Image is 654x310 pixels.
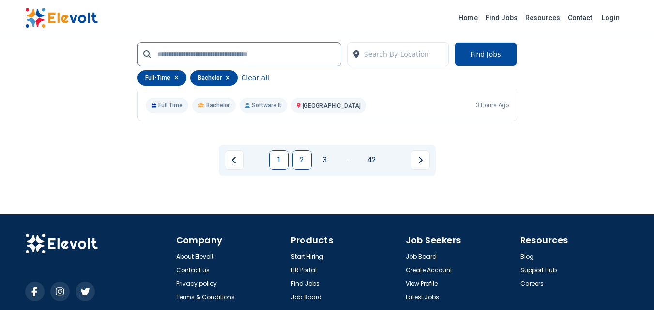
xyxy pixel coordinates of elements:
a: About Elevolt [176,253,213,261]
a: Page 1 is your current page [269,150,289,170]
a: Home [455,10,482,26]
a: Find Jobs [482,10,521,26]
a: Next page [411,150,430,170]
p: 3 hours ago [476,102,509,109]
a: View Profile [406,280,438,288]
a: Job Board [291,294,322,301]
a: Page 3 [316,150,335,170]
h4: Products [291,234,400,247]
a: Resources [521,10,564,26]
div: full-time [137,70,186,86]
a: Privacy policy [176,280,217,288]
button: Clear all [242,70,269,86]
a: Page 2 [292,150,312,170]
a: Jump forward [339,150,358,170]
a: Login [596,8,625,28]
a: Support Hub [520,266,557,274]
a: Latest Jobs [406,294,439,301]
span: [GEOGRAPHIC_DATA] [303,103,361,109]
a: Start Hiring [291,253,323,261]
a: Blog [520,253,534,261]
h4: Resources [520,234,629,247]
div: bachelor [190,70,238,86]
h4: Job Seekers [406,234,515,247]
a: Job Board [406,253,437,261]
a: Find Jobs [291,280,319,288]
img: Elevolt [25,234,98,254]
h4: Company [176,234,285,247]
a: Careers [520,280,544,288]
a: Page 42 [362,150,381,170]
a: Previous page [225,150,244,170]
a: Terms & Conditions [176,294,235,301]
a: HR Portal [291,266,317,274]
ul: Pagination [225,150,430,170]
iframe: Chat Widget [606,264,654,310]
a: Create Account [406,266,452,274]
img: Elevolt [25,8,98,28]
a: Contact us [176,266,210,274]
p: Software It [240,98,287,113]
span: Bachelor [206,102,230,109]
a: Contact [564,10,596,26]
button: Find Jobs [455,42,517,66]
p: Full Time [146,98,189,113]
